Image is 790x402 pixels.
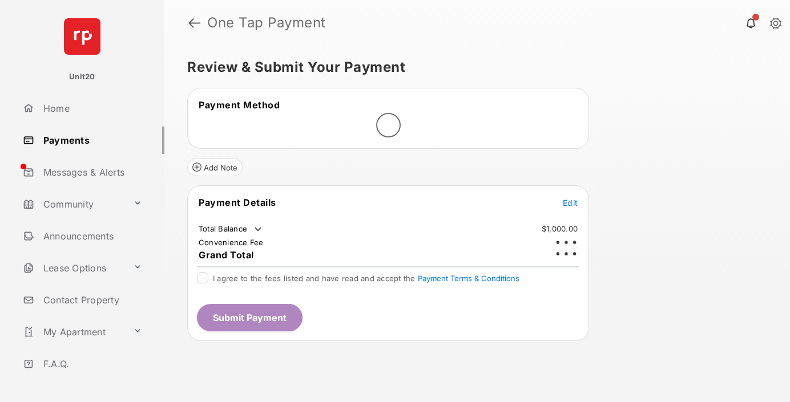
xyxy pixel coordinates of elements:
a: Lease Options [18,254,128,282]
button: I agree to the fees listed and have read and accept the [418,274,519,283]
a: F.A.Q. [18,350,164,377]
span: Payment Details [199,197,276,208]
span: Grand Total [199,249,254,261]
a: Announcements [18,222,164,250]
td: Total Balance [198,224,264,235]
a: Payments [18,127,164,154]
h5: Review & Submit Your Payment [187,60,758,74]
button: Edit [563,197,578,208]
button: Add Note [187,158,243,176]
a: Community [18,190,128,218]
button: Submit Payment [197,304,303,331]
span: Edit [563,198,578,208]
a: Messages & Alerts [18,159,164,186]
a: Home [18,95,164,122]
strong: One Tap Payment [207,16,326,30]
td: $1,000.00 [541,224,578,234]
a: Contact Property [18,286,164,314]
span: Payment Method [199,99,280,111]
img: svg+xml;base64,PHN2ZyB4bWxucz0iaHR0cDovL3d3dy53My5vcmcvMjAwMC9zdmciIHdpZHRoPSI2NCIgaGVpZ2h0PSI2NC... [64,18,100,55]
span: I agree to the fees listed and have read and accept the [213,274,519,283]
td: Convenience Fee [198,237,264,247]
p: Unit20 [69,71,95,83]
a: My Apartment [18,318,128,346]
